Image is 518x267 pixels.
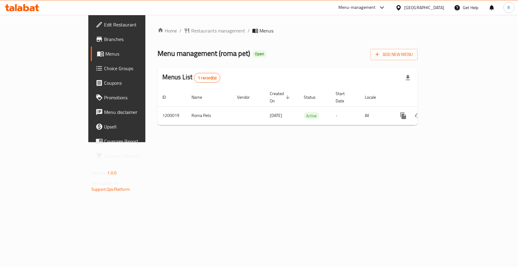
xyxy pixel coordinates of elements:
span: Branches [104,36,170,43]
a: Promotions [91,90,175,105]
span: Status [304,94,323,101]
span: Name [191,94,210,101]
span: Version: [91,169,106,177]
span: 1 record(s) [194,75,220,81]
th: Actions [391,88,459,107]
span: ID [162,94,174,101]
span: Restaurants management [191,27,245,34]
a: Branches [91,32,175,46]
div: Open [252,50,266,58]
span: Promotions [104,94,170,101]
div: Export file [401,70,415,85]
span: Open [252,51,266,56]
span: Edit Restaurant [104,21,170,28]
span: Grocery Checklist [104,152,170,159]
a: Coupons [91,76,175,90]
a: Restaurants management [184,27,245,34]
a: Coverage Report [91,134,175,149]
button: Change Status [411,108,425,123]
div: Menu-management [338,4,376,11]
li: / [248,27,250,34]
span: Menu management ( roma pet ) [157,46,250,60]
a: Menu disclaimer [91,105,175,119]
span: Menus [105,50,170,57]
span: [DATE] [270,111,282,119]
span: Upsell [104,123,170,130]
span: Coverage Report [104,138,170,145]
a: Upsell [91,119,175,134]
span: Choice Groups [104,65,170,72]
div: Total records count [194,73,220,83]
li: / [179,27,181,34]
td: - [331,106,360,125]
a: Support.OpsPlatform [91,185,130,193]
a: Menus [91,46,175,61]
span: R [507,4,510,11]
div: [GEOGRAPHIC_DATA] [404,4,444,11]
td: All [360,106,391,125]
a: Grocery Checklist [91,149,175,163]
table: enhanced table [157,88,459,125]
span: Menus [259,27,273,34]
span: Coupons [104,79,170,87]
a: Edit Restaurant [91,17,175,32]
a: Choice Groups [91,61,175,76]
button: more [396,108,411,123]
span: Start Date [336,90,353,104]
span: Get support on: [91,179,119,187]
span: Active [304,112,319,119]
span: Locale [365,94,384,101]
nav: breadcrumb [157,27,418,34]
h2: Menus List [162,73,220,83]
span: Menu disclaimer [104,108,170,116]
span: 1.0.0 [107,169,117,177]
td: Roma Pets [187,106,232,125]
button: Add New Menu [371,49,418,60]
span: Vendor [237,94,258,101]
span: Created On [270,90,292,104]
span: Add New Menu [375,51,413,58]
